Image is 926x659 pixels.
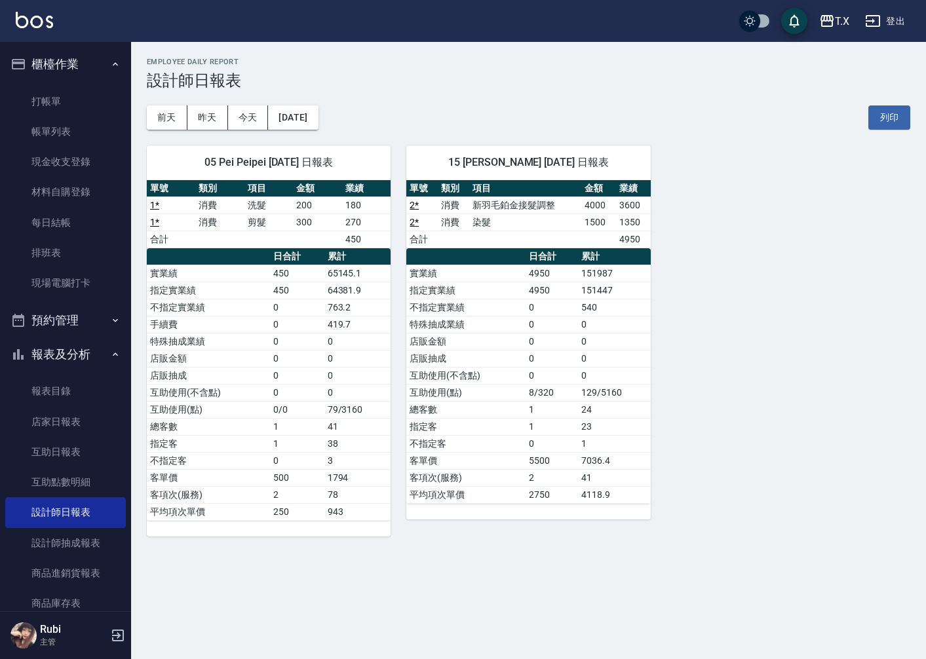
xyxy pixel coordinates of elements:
td: 180 [342,197,391,214]
td: 5500 [526,452,578,469]
td: 2 [270,486,324,503]
th: 累計 [324,248,391,265]
a: 帳單列表 [5,117,126,147]
img: Person [10,622,37,649]
td: 實業績 [406,265,526,282]
button: 報表及分析 [5,337,126,371]
td: 染髮 [469,214,581,231]
td: 不指定實業績 [406,299,526,316]
span: 15 [PERSON_NAME] [DATE] 日報表 [422,156,634,169]
td: 24 [578,401,651,418]
h2: Employee Daily Report [147,58,910,66]
button: 列印 [868,105,910,130]
td: 實業績 [147,265,270,282]
td: 2 [526,469,578,486]
td: 消費 [438,197,469,214]
td: 總客數 [147,418,270,435]
td: 合計 [406,231,438,248]
td: 500 [270,469,324,486]
table: a dense table [147,180,391,248]
p: 主管 [40,636,107,648]
td: 79/3160 [324,401,391,418]
td: 0 [324,367,391,384]
button: 櫃檯作業 [5,47,126,81]
td: 0 [526,435,578,452]
td: 剪髮 [244,214,293,231]
td: 151447 [578,282,651,299]
td: 客項次(服務) [406,469,526,486]
td: 特殊抽成業績 [147,333,270,350]
td: 78 [324,486,391,503]
td: 1 [270,435,324,452]
td: 8/320 [526,384,578,401]
td: 200 [293,197,341,214]
th: 累計 [578,248,651,265]
td: 0 [270,350,324,367]
h3: 設計師日報表 [147,71,910,90]
td: 1500 [581,214,616,231]
button: save [781,8,807,34]
td: 不指定客 [406,435,526,452]
td: 419.7 [324,316,391,333]
td: 0 [270,299,324,316]
th: 單號 [147,180,195,197]
td: 新羽毛鉑金接髮調整 [469,197,581,214]
button: 今天 [228,105,269,130]
td: 0 [324,333,391,350]
td: 洗髮 [244,197,293,214]
td: 指定實業績 [406,282,526,299]
td: 客單價 [406,452,526,469]
td: 1 [270,418,324,435]
th: 類別 [438,180,469,197]
th: 金額 [293,180,341,197]
td: 65145.1 [324,265,391,282]
td: 消費 [195,197,244,214]
a: 商品庫存表 [5,588,126,618]
td: 指定實業績 [147,282,270,299]
a: 打帳單 [5,86,126,117]
td: 270 [342,214,391,231]
th: 業績 [342,180,391,197]
button: [DATE] [268,105,318,130]
table: a dense table [406,248,650,504]
a: 排班表 [5,238,126,268]
td: 不指定實業績 [147,299,270,316]
span: 05 Pei Peipei [DATE] 日報表 [163,156,375,169]
td: 64381.9 [324,282,391,299]
td: 總客數 [406,401,526,418]
td: 4000 [581,197,616,214]
td: 0 [526,299,578,316]
td: 店販抽成 [406,350,526,367]
td: 互助使用(點) [406,384,526,401]
td: 41 [324,418,391,435]
td: 客單價 [147,469,270,486]
table: a dense table [147,248,391,521]
td: 消費 [195,214,244,231]
td: 4950 [526,265,578,282]
td: 0 [526,350,578,367]
th: 日合計 [270,248,324,265]
a: 設計師抽成報表 [5,528,126,558]
table: a dense table [406,180,650,248]
td: 0 [578,367,651,384]
td: 41 [578,469,651,486]
td: 4950 [526,282,578,299]
td: 特殊抽成業績 [406,316,526,333]
td: 不指定客 [147,452,270,469]
td: 450 [270,265,324,282]
td: 客項次(服務) [147,486,270,503]
td: 0 [578,333,651,350]
td: 763.2 [324,299,391,316]
td: 平均項次單價 [406,486,526,503]
td: 0 [270,333,324,350]
td: 540 [578,299,651,316]
th: 類別 [195,180,244,197]
td: 0 [526,367,578,384]
a: 現場電腦打卡 [5,268,126,298]
td: 943 [324,503,391,520]
th: 日合計 [526,248,578,265]
td: 平均項次單價 [147,503,270,520]
div: T.X [835,13,849,29]
a: 材料自購登錄 [5,177,126,207]
td: 消費 [438,214,469,231]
